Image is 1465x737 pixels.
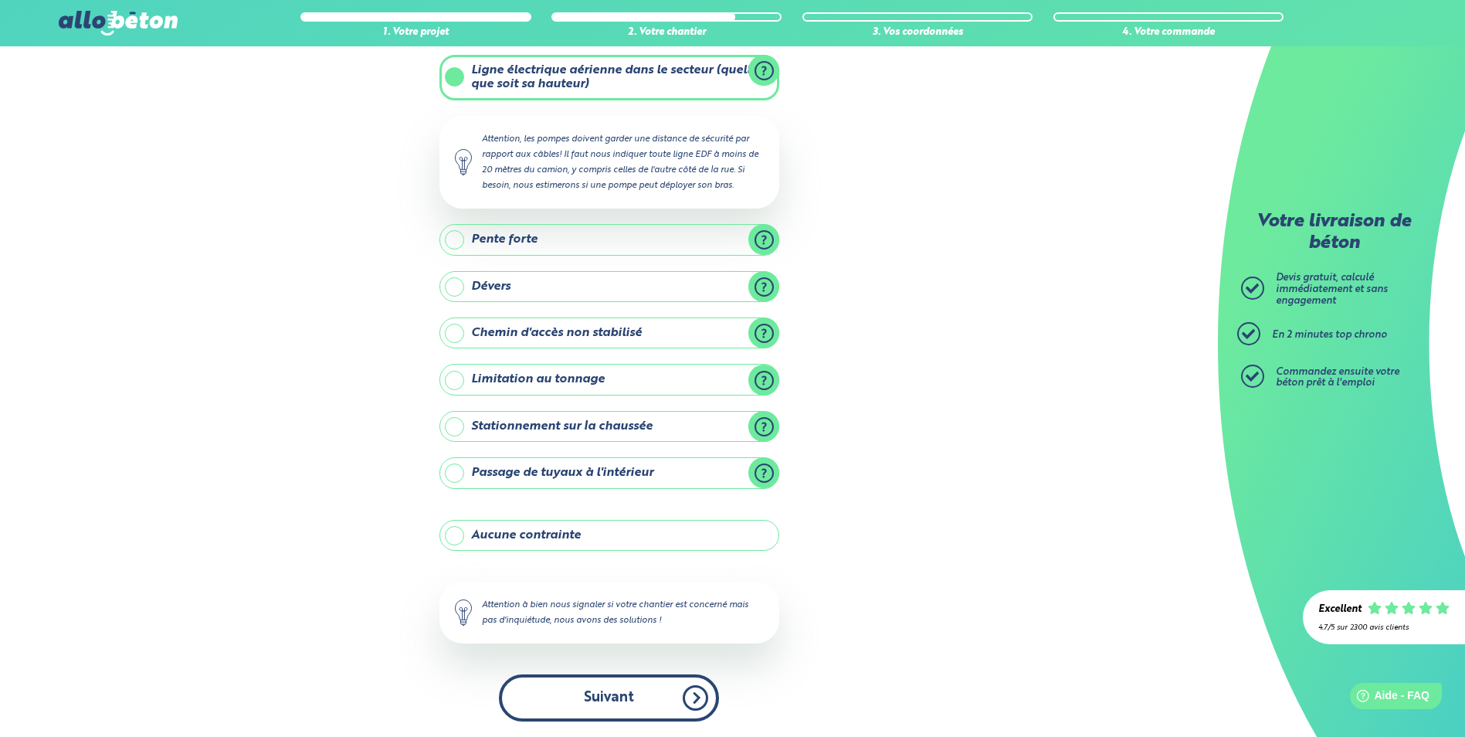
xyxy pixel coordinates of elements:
[1276,273,1388,305] span: Devis gratuit, calculé immédiatement et sans engagement
[439,116,779,209] div: Attention, les pompes doivent garder une distance de sécurité par rapport aux câbles! Il faut nou...
[439,55,779,100] label: Ligne électrique aérienne dans le secteur (quelle que soit sa hauteur)
[439,224,779,255] label: Pente forte
[439,364,779,395] label: Limitation au tonnage
[439,457,779,488] label: Passage de tuyaux à l'intérieur
[1245,212,1423,254] p: Votre livraison de béton
[1272,330,1387,340] span: En 2 minutes top chrono
[439,582,779,644] div: Attention à bien nous signaler si votre chantier est concerné mais pas d'inquiétude, nous avons d...
[59,11,178,36] img: allobéton
[1318,604,1362,616] div: Excellent
[1328,677,1448,720] iframe: Help widget launcher
[439,411,779,442] label: Stationnement sur la chaussée
[1318,623,1450,632] div: 4.7/5 sur 2300 avis clients
[300,27,531,39] div: 1. Votre projet
[802,27,1033,39] div: 3. Vos coordonnées
[551,27,782,39] div: 2. Votre chantier
[1053,27,1284,39] div: 4. Votre commande
[1276,367,1399,389] span: Commandez ensuite votre béton prêt à l'emploi
[439,318,779,348] label: Chemin d'accès non stabilisé
[499,674,719,722] button: Suivant
[439,271,779,302] label: Dévers
[439,520,779,551] label: Aucune contrainte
